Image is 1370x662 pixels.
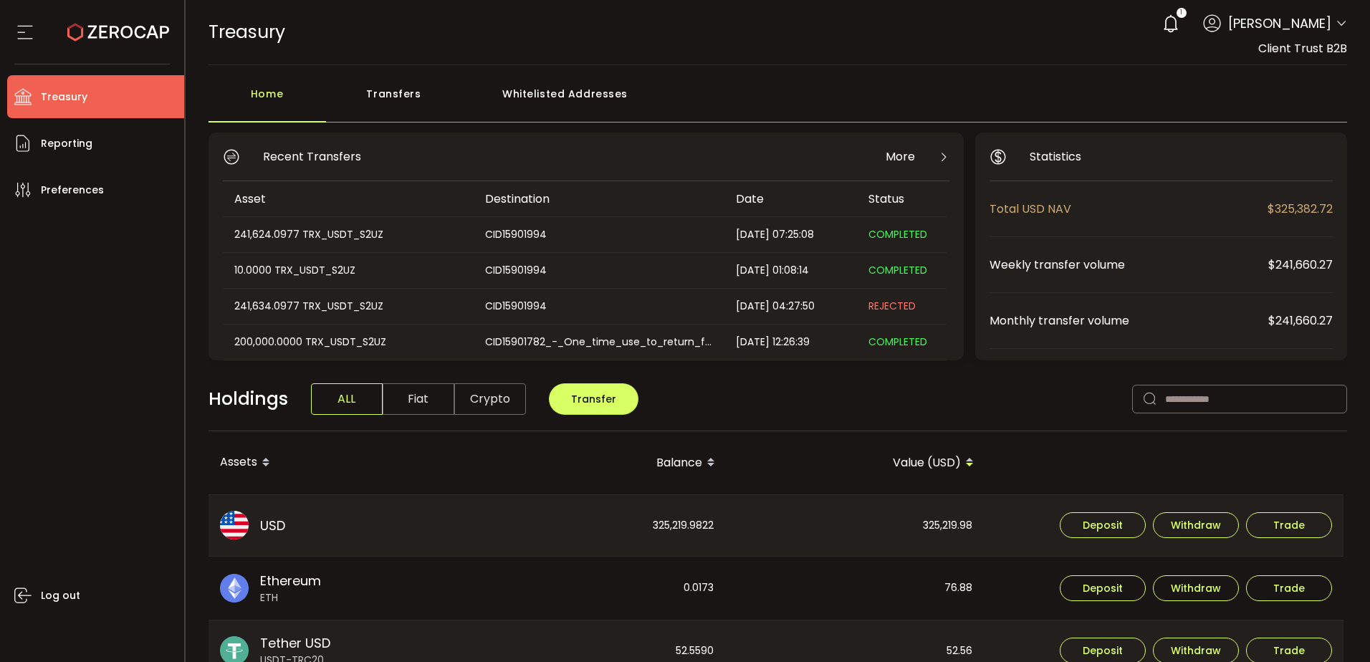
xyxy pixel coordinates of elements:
span: [PERSON_NAME] [1228,14,1331,33]
img: eth_portfolio.svg [220,574,249,603]
span: REJECTED [868,299,916,313]
span: Monthly transfer volume [990,312,1268,330]
span: Fiat [383,383,454,415]
div: CID15901994 [474,298,723,315]
div: CID15901994 [474,262,723,279]
span: ETH [260,590,321,605]
div: CID15901782_-_One_time_use_to_return_funds [474,334,723,350]
span: Total USD NAV [990,200,1268,218]
div: Transfers [326,80,462,123]
span: $241,660.27 [1268,312,1333,330]
div: Value (USD) [727,451,985,475]
span: Holdings [209,385,288,413]
div: 241,634.0977 TRX_USDT_S2UZ [223,298,472,315]
span: Crypto [454,383,526,415]
span: Trade [1273,646,1305,656]
div: 76.88 [727,557,984,620]
button: Withdraw [1153,512,1239,538]
span: Treasury [209,19,285,44]
div: Destination [474,191,724,207]
span: $325,382.72 [1268,200,1333,218]
span: Deposit [1083,646,1123,656]
span: $241,660.27 [1268,256,1333,274]
div: 0.0173 [468,557,725,620]
div: [DATE] 12:26:39 [724,334,857,350]
span: Withdraw [1171,646,1221,656]
span: Treasury [41,87,87,107]
span: Trade [1273,583,1305,593]
div: 10.0000 TRX_USDT_S2UZ [223,262,472,279]
button: Trade [1246,575,1332,601]
span: Withdraw [1171,583,1221,593]
span: 1 [1180,8,1182,18]
span: Tether USD [260,633,330,653]
div: 200,000.0000 TRX_USDT_S2UZ [223,334,472,350]
button: Trade [1246,512,1332,538]
div: Whitelisted Addresses [462,80,669,123]
span: Deposit [1083,520,1123,530]
div: [DATE] 04:27:50 [724,298,857,315]
span: USD [260,516,285,535]
span: Ethereum [260,571,321,590]
div: CID15901994 [474,226,723,243]
span: Trade [1273,520,1305,530]
div: Home [209,80,326,123]
span: COMPLETED [868,227,927,241]
span: COMPLETED [868,263,927,277]
span: COMPLETED [868,335,927,349]
button: Deposit [1060,512,1146,538]
span: Client Trust B2B [1258,40,1347,57]
span: Statistics [1030,148,1081,165]
div: Assets [209,451,468,475]
span: Recent Transfers [263,148,361,165]
div: [DATE] 07:25:08 [724,226,857,243]
div: Asset [223,191,474,207]
span: ALL [311,383,383,415]
iframe: Chat Widget [1298,593,1370,662]
button: Deposit [1060,575,1146,601]
button: Withdraw [1153,575,1239,601]
div: Status [857,191,947,207]
span: Transfer [571,392,616,406]
button: Transfer [549,383,638,415]
div: 325,219.9822 [468,495,725,557]
div: [DATE] 01:08:14 [724,262,857,279]
span: Log out [41,585,80,606]
div: 241,624.0977 TRX_USDT_S2UZ [223,226,472,243]
div: Date [724,191,857,207]
span: Weekly transfer volume [990,256,1268,274]
span: Withdraw [1171,520,1221,530]
span: Preferences [41,180,104,201]
div: Balance [468,451,727,475]
span: More [886,148,915,165]
div: 325,219.98 [727,495,984,557]
img: usd_portfolio.svg [220,511,249,539]
span: Reporting [41,133,92,154]
span: Deposit [1083,583,1123,593]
